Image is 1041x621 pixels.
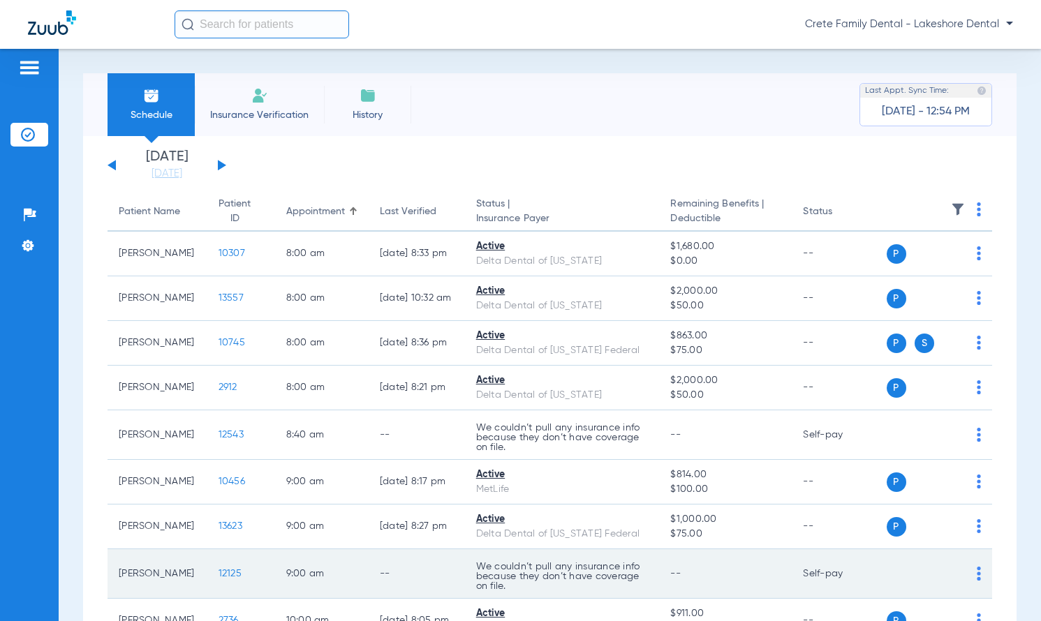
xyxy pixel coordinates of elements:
[670,527,781,541] span: $75.00
[219,293,244,303] span: 13557
[18,59,40,76] img: hamburger-icon
[119,204,196,219] div: Patient Name
[476,299,649,313] div: Delta Dental of [US_STATE]
[670,467,781,482] span: $814.00
[125,167,209,181] a: [DATE]
[887,517,906,537] span: P
[108,321,207,366] td: [PERSON_NAME]
[219,477,245,486] span: 10456
[792,410,886,460] td: Self-pay
[792,366,886,410] td: --
[182,18,194,31] img: Search Icon
[792,232,886,276] td: --
[476,512,649,527] div: Active
[286,204,357,219] div: Appointment
[205,108,313,122] span: Insurance Verification
[275,232,369,276] td: 8:00 AM
[977,246,981,260] img: group-dot-blue.svg
[369,504,465,549] td: [DATE] 8:27 PM
[977,428,981,442] img: group-dot-blue.svg
[28,10,76,35] img: Zuub Logo
[670,388,781,403] span: $50.00
[275,549,369,599] td: 9:00 AM
[792,460,886,504] td: --
[971,554,1041,621] iframe: Chat Widget
[887,244,906,264] span: P
[219,521,242,531] span: 13623
[369,460,465,504] td: [DATE] 8:17 PM
[670,299,781,313] span: $50.00
[219,382,237,392] span: 2912
[476,482,649,497] div: MetLife
[670,343,781,358] span: $75.00
[977,86,987,96] img: last sync help info
[380,204,436,219] div: Last Verified
[369,232,465,276] td: [DATE] 8:33 PM
[887,378,906,398] span: P
[476,254,649,269] div: Delta Dental of [US_STATE]
[219,197,264,226] div: Patient ID
[275,276,369,321] td: 8:00 AM
[476,467,649,482] div: Active
[951,202,965,216] img: filter.svg
[108,549,207,599] td: [PERSON_NAME]
[476,423,649,452] p: We couldn’t pull any insurance info because they don’t have coverage on file.
[977,519,981,533] img: group-dot-blue.svg
[792,321,886,366] td: --
[275,460,369,504] td: 9:00 AM
[175,10,349,38] input: Search for patients
[125,150,209,181] li: [DATE]
[476,329,649,343] div: Active
[670,430,681,440] span: --
[670,254,781,269] span: $0.00
[476,562,649,591] p: We couldn’t pull any insurance info because they don’t have coverage on file.
[887,289,906,308] span: P
[275,504,369,549] td: 9:00 AM
[476,211,649,226] span: Insurance Payer
[476,343,649,358] div: Delta Dental of [US_STATE] Federal
[476,606,649,621] div: Active
[286,204,345,219] div: Appointment
[108,276,207,321] td: [PERSON_NAME]
[805,17,1013,31] span: Crete Family Dental - Lakeshore Dental
[360,87,376,104] img: History
[670,512,781,527] span: $1,000.00
[108,232,207,276] td: [PERSON_NAME]
[977,291,981,305] img: group-dot-blue.svg
[792,549,886,599] td: Self-pay
[219,248,245,258] span: 10307
[465,193,660,232] th: Status |
[865,84,949,98] span: Last Appt. Sync Time:
[476,388,649,403] div: Delta Dental of [US_STATE]
[108,504,207,549] td: [PERSON_NAME]
[119,204,180,219] div: Patient Name
[118,108,184,122] span: Schedule
[251,87,268,104] img: Manual Insurance Verification
[219,338,245,347] span: 10745
[476,373,649,388] div: Active
[887,334,906,353] span: P
[108,410,207,460] td: [PERSON_NAME]
[659,193,792,232] th: Remaining Benefits |
[369,366,465,410] td: [DATE] 8:21 PM
[792,193,886,232] th: Status
[275,321,369,366] td: 8:00 AM
[670,606,781,621] span: $911.00
[670,373,781,388] span: $2,000.00
[670,569,681,578] span: --
[369,276,465,321] td: [DATE] 10:32 AM
[108,460,207,504] td: [PERSON_NAME]
[670,239,781,254] span: $1,680.00
[219,430,244,440] span: 12543
[476,527,649,541] div: Delta Dental of [US_STATE] Federal
[108,366,207,410] td: [PERSON_NAME]
[334,108,401,122] span: History
[915,334,934,353] span: S
[977,474,981,488] img: group-dot-blue.svg
[977,202,981,216] img: group-dot-blue.svg
[275,410,369,460] td: 8:40 AM
[670,329,781,343] span: $863.00
[977,336,981,350] img: group-dot-blue.svg
[670,211,781,226] span: Deductible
